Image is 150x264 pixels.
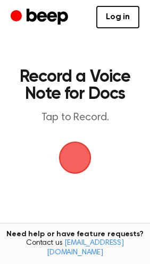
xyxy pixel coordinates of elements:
[6,239,144,258] span: Contact us
[19,111,131,125] p: Tap to Record.
[11,7,71,28] a: Beep
[47,239,124,257] a: [EMAIL_ADDRESS][DOMAIN_NAME]
[96,6,139,28] a: Log in
[19,68,131,103] h1: Record a Voice Note for Docs
[59,142,91,174] img: Beep Logo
